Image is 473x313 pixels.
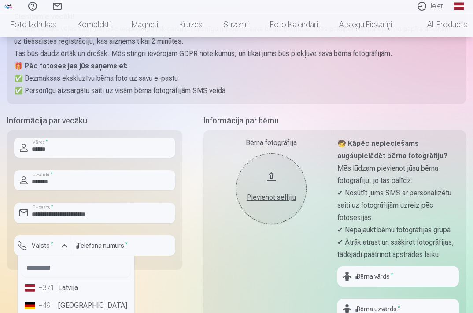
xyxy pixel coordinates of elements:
div: +371 [39,283,56,293]
a: Foto kalendāri [259,12,329,37]
p: ✔ Nepajaukt bērnu fotogrāfijas grupā [337,224,459,236]
p: ✔ Nosūtīt jums SMS ar personalizētu saiti uz fotogrāfijām uzreiz pēc fotosesijas [337,187,459,224]
a: Suvenīri [213,12,259,37]
h5: Informācija par vecāku [7,115,182,127]
a: Komplekti [67,12,121,37]
a: Krūzes [169,12,213,37]
h5: Informācija par bērnu [203,115,466,127]
li: Latvija [21,279,131,297]
a: Atslēgu piekariņi [329,12,403,37]
div: Bērna fotogrāfija [211,138,332,148]
label: Valsts [28,241,57,250]
p: ✅ Personīgu aizsargātu saiti uz visām bērna fotogrāfijām SMS veidā [14,85,459,97]
div: +49 [39,300,56,311]
p: ✅ Bezmaksas ekskluzīvu bērna foto uz savu e-pastu [14,72,459,85]
strong: 🎁 Pēc fotosesijas jūs saņemsiet: [14,62,128,70]
a: Magnēti [121,12,169,37]
div: Pievienot selfiju [245,192,298,203]
img: /fa1 [4,4,13,9]
p: Tas būs daudz ērtāk un drošāk. Mēs stingri ievērojam GDPR noteikumus, un tikai jums būs piekļuve ... [14,48,459,60]
strong: 🧒 Kāpēc nepieciešams augšupielādēt bērna fotogrāfiju? [337,139,447,160]
button: Valsts* [14,235,71,256]
p: ✔ Ātrāk atrast un sašķirot fotogrāfijas, tādējādi paātrinot apstrādes laiku [337,236,459,261]
p: Mēs lūdzam pievienot jūsu bērna fotogrāfiju, jo tas palīdz: [337,162,459,187]
button: Pievienot selfiju [236,153,307,224]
